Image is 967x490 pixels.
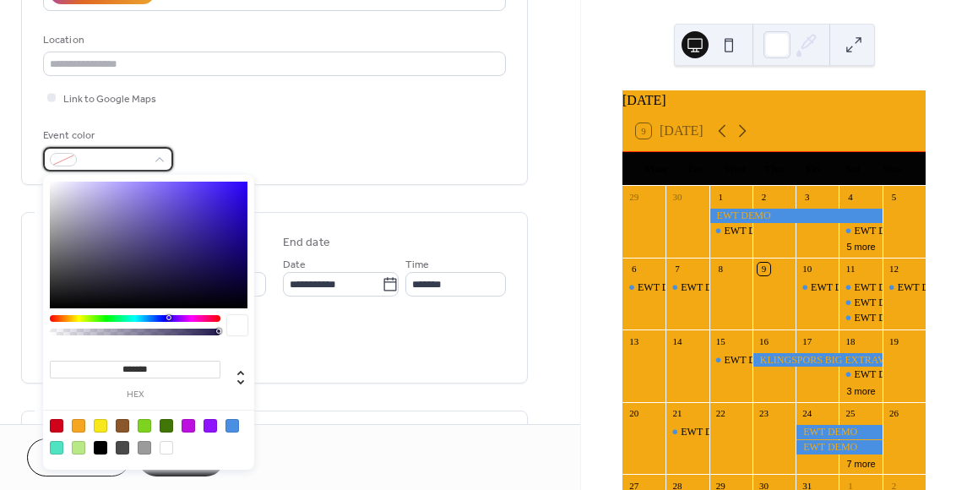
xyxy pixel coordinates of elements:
div: 5 [888,191,900,204]
div: EWT DEMO [839,311,882,325]
div: Fri [794,152,834,186]
div: EWT DEMO [622,280,665,295]
div: 17 [801,335,813,347]
div: Event color [43,127,170,144]
div: Wed [714,152,754,186]
div: 18 [844,335,856,347]
div: EWT DEMO [796,425,883,439]
div: EWT DEMO [709,353,752,367]
div: 1 [714,191,727,204]
button: 7 more [839,455,882,470]
div: #4A90E2 [225,419,239,433]
div: EWT DEMO [709,224,752,238]
span: Date [283,256,306,274]
div: EWT DEMO [839,296,882,310]
div: #F8E71C [94,419,107,433]
div: EWT DEMO [638,280,692,295]
div: EWT DEMO [665,425,709,439]
div: 11 [844,263,856,275]
div: 2 [758,191,770,204]
div: EWT DEMO [811,280,865,295]
div: #F5A623 [72,419,85,433]
div: [DATE] [622,90,926,111]
div: #50E3C2 [50,441,63,455]
div: End date [283,234,330,252]
div: 19 [888,335,900,347]
div: 14 [671,335,683,347]
div: EWT DEMO [898,280,952,295]
div: Tue [676,152,715,186]
div: Mon [636,152,676,186]
div: EWT DEMO [839,224,882,238]
div: EWT DEMO [796,280,839,295]
div: #417505 [160,419,173,433]
div: 8 [714,263,727,275]
div: 21 [671,407,683,420]
div: 23 [758,407,770,420]
div: 7 [671,263,683,275]
div: EWT DEMO [854,224,908,238]
div: #BD10E0 [182,419,195,433]
div: #4A4A4A [116,441,129,455]
span: Time [405,256,429,274]
div: EWT DEMO [839,367,882,382]
button: 3 more [839,383,882,397]
div: EWT DEMO [854,296,908,310]
div: #FFFFFF [160,441,173,455]
div: #9B9B9B [138,441,151,455]
div: 20 [627,407,640,420]
div: 10 [801,263,813,275]
div: 3 [801,191,813,204]
div: 26 [888,407,900,420]
div: 15 [714,335,727,347]
div: 22 [714,407,727,420]
div: EWT DEMO [681,425,735,439]
div: 24 [801,407,813,420]
div: 30 [671,191,683,204]
div: 13 [627,335,640,347]
div: Sat [834,152,873,186]
div: EWT DEMO [681,280,735,295]
button: 5 more [839,238,882,253]
div: EWT DEMO [883,280,926,295]
div: EWT DEMO [839,280,882,295]
div: EWT DEMO [725,224,779,238]
div: 12 [888,263,900,275]
div: EWT DEMO [725,353,779,367]
div: #7ED321 [138,419,151,433]
button: Cancel [27,438,131,476]
div: 29 [627,191,640,204]
span: Link to Google Maps [63,90,156,108]
div: EWT DEMO [796,440,883,455]
label: hex [50,390,220,400]
div: KLINGSPORS BIG EXTRAVAGANZA [752,353,883,367]
div: 4 [844,191,856,204]
div: EWT DEMO [854,367,908,382]
div: EWT DEMO [665,280,709,295]
div: #000000 [94,441,107,455]
div: 25 [844,407,856,420]
div: Thu [754,152,794,186]
div: EWT DEMO [854,280,908,295]
div: #D0021B [50,419,63,433]
div: #9013FE [204,419,217,433]
div: 16 [758,335,770,347]
div: 6 [627,263,640,275]
div: 9 [758,263,770,275]
div: #B8E986 [72,441,85,455]
div: #8B572A [116,419,129,433]
div: Location [43,31,503,49]
div: EWT DEMO [709,209,883,223]
div: Sun [872,152,912,186]
div: EWT DEMO [854,311,908,325]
